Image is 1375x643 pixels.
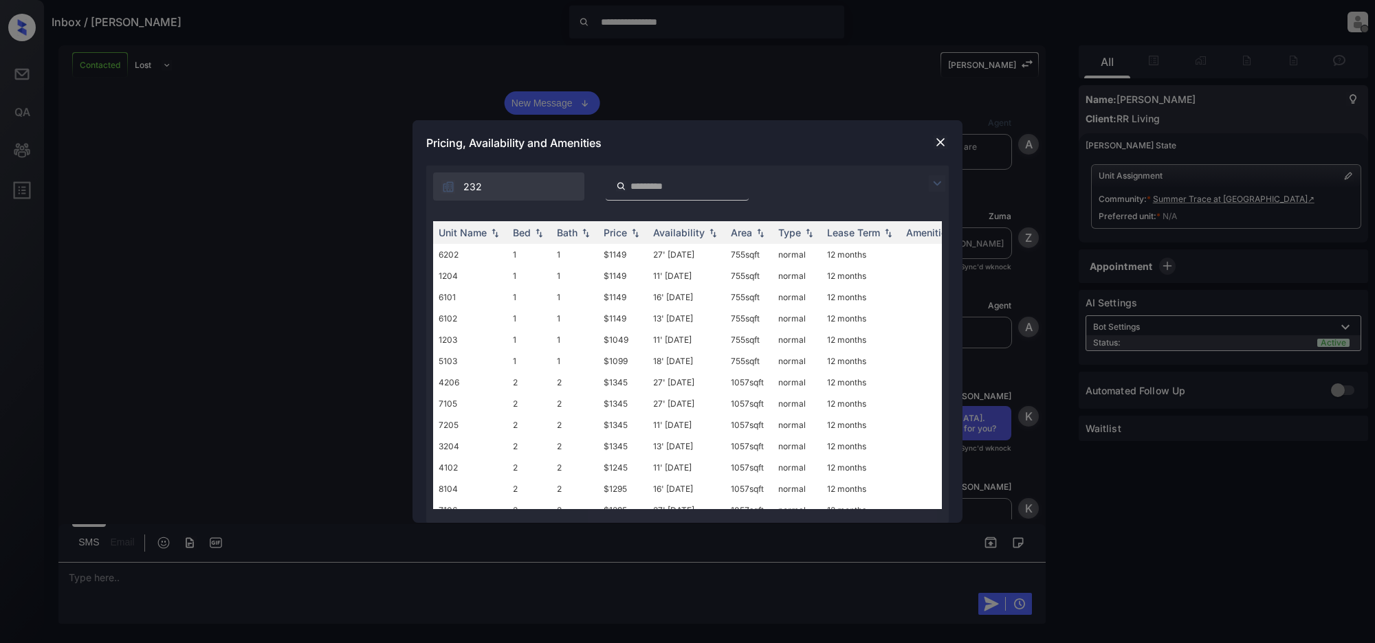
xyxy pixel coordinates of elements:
div: Availability [653,227,705,238]
td: normal [773,308,822,329]
td: $1099 [598,350,648,372]
td: 755 sqft [725,286,773,308]
td: 6101 [433,286,507,308]
div: Bed [513,227,531,238]
td: 27' [DATE] [648,499,725,521]
td: 1 [507,286,551,308]
td: 1057 sqft [725,393,773,414]
td: normal [773,350,822,372]
td: $1149 [598,265,648,286]
td: 2 [507,393,551,414]
td: 2 [551,436,598,457]
td: $1149 [598,308,648,329]
td: 1057 sqft [725,372,773,393]
td: 6102 [433,308,507,329]
td: 1 [551,350,598,372]
td: 13' [DATE] [648,436,725,457]
div: Pricing, Availability and Amenities [412,120,962,166]
td: 2 [551,393,598,414]
td: 16' [DATE] [648,286,725,308]
td: 1 [507,329,551,350]
td: 1057 sqft [725,436,773,457]
td: 7106 [433,499,507,521]
td: 13' [DATE] [648,308,725,329]
td: 12 months [822,457,901,478]
td: normal [773,286,822,308]
td: normal [773,436,822,457]
td: 1057 sqft [725,499,773,521]
div: Lease Term [827,227,880,238]
td: 12 months [822,436,901,457]
td: 1 [507,265,551,286]
td: $1149 [598,244,648,265]
td: 1 [551,244,598,265]
td: 27' [DATE] [648,244,725,265]
img: sorting [488,228,502,238]
img: icon-zuma [441,180,455,194]
td: 18' [DATE] [648,350,725,372]
td: normal [773,265,822,286]
img: close [934,135,947,149]
td: 1 [551,286,598,308]
td: 1 [507,244,551,265]
td: $1345 [598,436,648,457]
td: normal [773,457,822,478]
div: Amenities [906,227,952,238]
td: 12 months [822,308,901,329]
td: 12 months [822,244,901,265]
td: 755 sqft [725,265,773,286]
img: sorting [579,228,593,238]
td: normal [773,478,822,499]
td: 2 [507,414,551,436]
td: 7205 [433,414,507,436]
td: $1049 [598,329,648,350]
img: sorting [532,228,546,238]
td: 2 [551,478,598,499]
td: 755 sqft [725,350,773,372]
td: 2 [507,372,551,393]
td: 4206 [433,372,507,393]
td: 12 months [822,478,901,499]
td: 6202 [433,244,507,265]
td: normal [773,329,822,350]
td: $1345 [598,393,648,414]
td: 2 [507,499,551,521]
td: 1057 sqft [725,457,773,478]
td: $1345 [598,372,648,393]
td: 2 [507,457,551,478]
td: 755 sqft [725,308,773,329]
img: sorting [881,228,895,238]
div: Unit Name [439,227,487,238]
img: icon-zuma [616,180,626,192]
td: 2 [551,414,598,436]
span: 232 [463,179,482,194]
td: $1149 [598,286,648,308]
td: 1203 [433,329,507,350]
td: 2 [551,457,598,478]
td: 2 [507,478,551,499]
td: 11' [DATE] [648,457,725,478]
td: 12 months [822,286,901,308]
td: 27' [DATE] [648,372,725,393]
td: 8104 [433,478,507,499]
img: sorting [753,228,767,238]
td: $1345 [598,414,648,436]
td: 755 sqft [725,244,773,265]
div: Bath [557,227,577,238]
td: 2 [551,499,598,521]
td: 11' [DATE] [648,265,725,286]
td: 1 [551,265,598,286]
td: 1 [507,350,551,372]
td: 11' [DATE] [648,329,725,350]
td: 4102 [433,457,507,478]
img: sorting [706,228,720,238]
td: 12 months [822,350,901,372]
img: sorting [802,228,816,238]
td: 12 months [822,414,901,436]
td: 1 [551,308,598,329]
div: Type [778,227,801,238]
td: 1057 sqft [725,478,773,499]
td: 12 months [822,329,901,350]
td: normal [773,499,822,521]
td: 12 months [822,499,901,521]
